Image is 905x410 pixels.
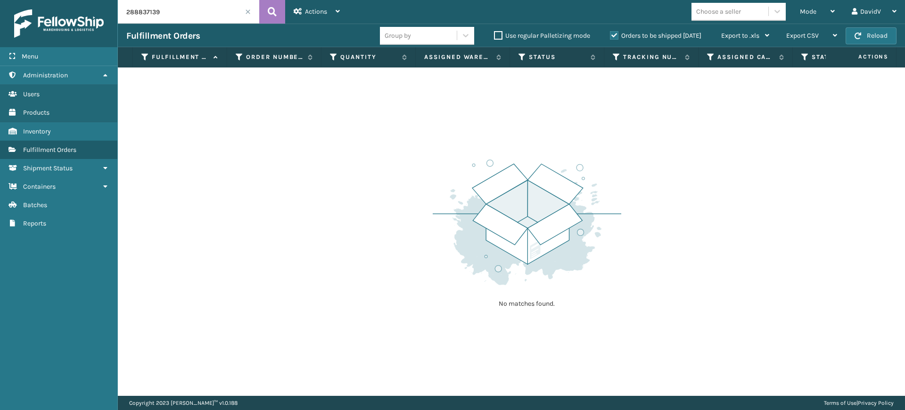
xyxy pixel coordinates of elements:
[126,30,200,42] h3: Fulfillment Orders
[14,9,104,38] img: logo
[23,90,40,98] span: Users
[23,164,73,172] span: Shipment Status
[858,400,894,406] a: Privacy Policy
[824,400,856,406] a: Terms of Use
[812,53,869,61] label: State
[246,53,303,61] label: Order Number
[23,127,51,135] span: Inventory
[717,53,774,61] label: Assigned Carrier Service
[623,53,680,61] label: Tracking Number
[23,146,76,154] span: Fulfillment Orders
[494,32,590,40] label: Use regular Palletizing mode
[800,8,816,16] span: Mode
[23,71,68,79] span: Administration
[529,53,586,61] label: Status
[721,32,759,40] span: Export to .xls
[23,183,56,191] span: Containers
[305,8,327,16] span: Actions
[610,32,701,40] label: Orders to be shipped [DATE]
[786,32,819,40] span: Export CSV
[385,31,411,41] div: Group by
[824,396,894,410] div: |
[129,396,238,410] p: Copyright 2023 [PERSON_NAME]™ v 1.0.188
[23,219,46,227] span: Reports
[829,49,894,65] span: Actions
[340,53,397,61] label: Quantity
[23,109,49,117] span: Products
[846,27,897,44] button: Reload
[23,201,47,209] span: Batches
[22,52,38,60] span: Menu
[424,53,492,61] label: Assigned Warehouse
[152,53,209,61] label: Fulfillment Order Id
[696,7,741,17] div: Choose a seller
